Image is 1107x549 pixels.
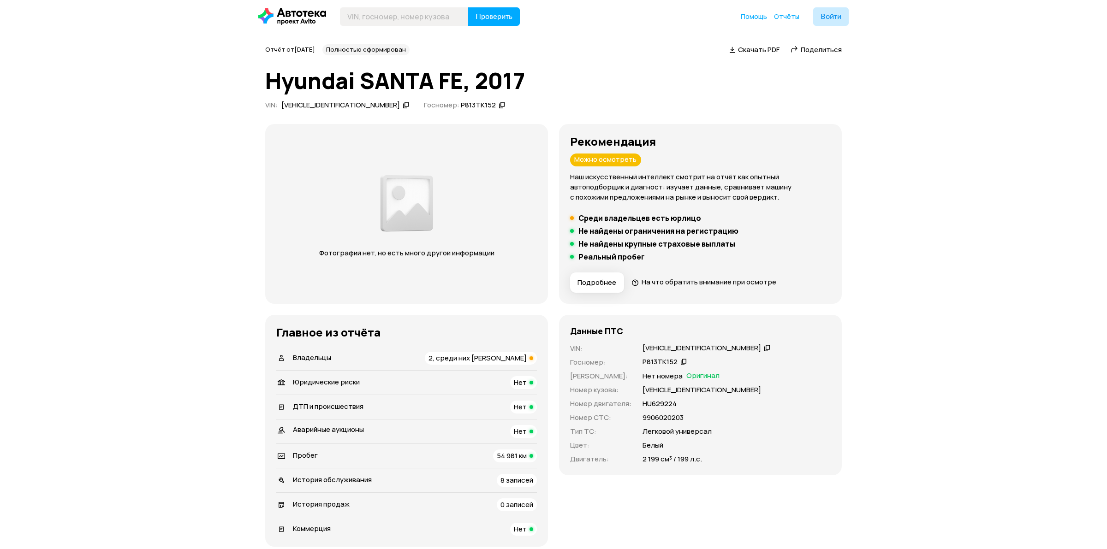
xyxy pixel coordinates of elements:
span: 8 записей [500,475,533,485]
span: 0 записей [500,500,533,509]
p: Цвет : [570,440,631,450]
span: История обслуживания [293,475,372,484]
div: [VEHICLE_IDENTIFICATION_NUMBER] [643,343,761,353]
span: Оригинал [686,371,720,381]
span: 54 981 км [497,451,527,460]
span: Пробег [293,450,318,460]
input: VIN, госномер, номер кузова [340,7,469,26]
span: Подробнее [577,278,616,287]
span: Поделиться [801,45,842,54]
span: На что обратить внимание при осмотре [642,277,776,287]
span: История продаж [293,499,350,509]
span: Юридические риски [293,377,360,387]
p: VIN : [570,343,631,354]
p: [PERSON_NAME] : [570,371,631,381]
h4: Данные ПТС [570,326,623,336]
p: [VEHICLE_IDENTIFICATION_NUMBER] [643,385,761,395]
button: Подробнее [570,272,624,293]
span: Коммерция [293,524,331,533]
p: Двигатель : [570,454,631,464]
img: 2a3f492e8892fc00.png [378,170,436,237]
p: 9906020203 [643,413,684,423]
a: На что обратить внимание при осмотре [631,277,776,287]
h3: Рекомендация [570,135,831,148]
p: Номер кузова : [570,385,631,395]
span: Аварийные аукционы [293,425,364,434]
p: Номер СТС : [570,413,631,423]
span: Нет [514,524,527,534]
span: Нет [514,378,527,387]
span: Проверить [476,13,512,20]
h5: Не найдены ограничения на регистрацию [578,226,738,236]
div: [VEHICLE_IDENTIFICATION_NUMBER] [281,100,400,110]
div: Полностью сформирован [322,44,410,55]
a: Скачать PDF [729,45,780,54]
a: Помощь [741,12,767,21]
p: Наш искусственный интеллект смотрит на отчёт как опытный автоподборщик и диагност: изучает данные... [570,172,831,202]
p: Номер двигателя : [570,399,631,409]
h3: Главное из отчёта [276,326,537,339]
p: Тип ТС : [570,426,631,437]
p: НU629224 [643,399,677,409]
h5: Реальный пробег [578,252,645,261]
h1: Hyundai SANTA FE, 2017 [265,68,842,93]
button: Войти [813,7,849,26]
div: Можно осмотреть [570,153,641,166]
span: Войти [821,13,841,20]
span: Нет [514,402,527,412]
p: Нет номера [643,371,683,381]
div: Р813ТК152 [643,357,678,367]
span: Скачать PDF [738,45,780,54]
a: Поделиться [791,45,842,54]
p: Белый [643,440,663,450]
p: 2 199 см³ / 199 л.с. [643,454,702,464]
span: VIN : [265,100,278,110]
span: 2, среди них [PERSON_NAME] [429,353,527,363]
h5: Среди владельцев есть юрлицо [578,213,701,223]
p: Фотографий нет, но есть много другой информации [310,248,503,258]
p: Легковой универсал [643,426,712,437]
button: Проверить [468,7,520,26]
span: Нет [514,426,527,436]
h5: Не найдены крупные страховые выплаты [578,239,735,248]
p: Госномер : [570,357,631,367]
div: Р813ТК152 [461,100,496,110]
span: ДТП и происшествия [293,401,363,411]
a: Отчёты [774,12,799,21]
span: Владельцы [293,353,331,362]
span: Отчёт от [DATE] [265,45,315,53]
span: Госномер: [424,100,459,110]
